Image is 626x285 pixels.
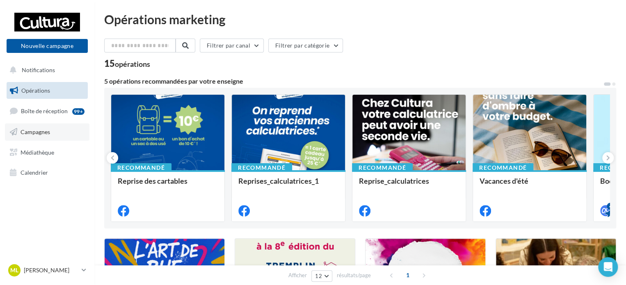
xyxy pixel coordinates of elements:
[5,102,89,120] a: Boîte de réception99+
[22,66,55,73] span: Notifications
[104,78,603,84] div: 5 opérations recommandées par votre enseigne
[21,107,68,114] span: Boîte de réception
[72,108,85,115] div: 99+
[238,177,338,193] div: Reprises_calculatrices_1
[607,203,614,210] div: 4
[288,271,307,279] span: Afficher
[118,177,218,193] div: Reprise des cartables
[337,271,371,279] span: résultats/page
[231,163,292,172] div: Recommandé
[598,257,618,277] div: Open Intercom Messenger
[5,144,89,161] a: Médiathèque
[10,266,18,274] span: ML
[480,177,580,193] div: Vacances d'été
[21,148,54,155] span: Médiathèque
[5,82,89,99] a: Opérations
[21,128,50,135] span: Campagnes
[311,270,332,282] button: 12
[5,62,86,79] button: Notifications
[21,169,48,176] span: Calendrier
[104,59,150,68] div: 15
[200,39,264,52] button: Filtrer par canal
[268,39,343,52] button: Filtrer par catégorie
[115,60,150,68] div: opérations
[359,177,459,193] div: Reprise_calculatrices
[7,39,88,53] button: Nouvelle campagne
[352,163,413,172] div: Recommandé
[7,262,88,278] a: ML [PERSON_NAME]
[24,266,78,274] p: [PERSON_NAME]
[5,123,89,141] a: Campagnes
[104,13,616,25] div: Opérations marketing
[315,273,322,279] span: 12
[5,164,89,181] a: Calendrier
[401,269,414,282] span: 1
[473,163,533,172] div: Recommandé
[21,87,50,94] span: Opérations
[111,163,171,172] div: Recommandé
